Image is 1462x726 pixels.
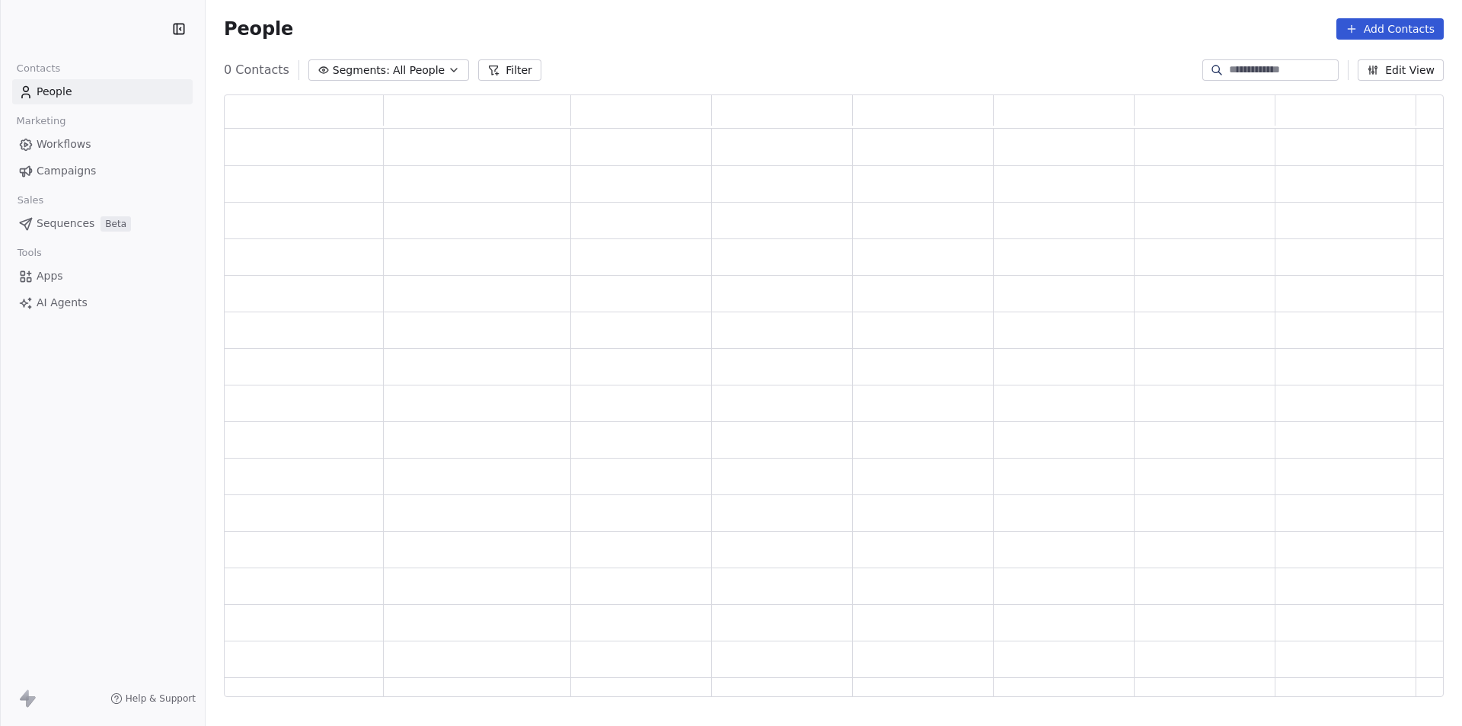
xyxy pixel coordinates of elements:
span: People [37,84,72,100]
span: All People [393,62,445,78]
a: SequencesBeta [12,211,193,236]
a: People [12,79,193,104]
span: Help & Support [126,692,196,705]
span: Tools [11,241,48,264]
a: Apps [12,264,193,289]
span: Campaigns [37,163,96,179]
a: AI Agents [12,290,193,315]
span: Apps [37,268,63,284]
a: Workflows [12,132,193,157]
span: Beta [101,216,131,232]
span: Contacts [10,57,67,80]
span: Workflows [37,136,91,152]
a: Campaigns [12,158,193,184]
button: Add Contacts [1336,18,1444,40]
span: Sales [11,189,50,212]
button: Filter [478,59,541,81]
span: Segments: [333,62,390,78]
span: 0 Contacts [224,61,289,79]
button: Edit View [1358,59,1444,81]
span: Marketing [10,110,72,133]
a: Help & Support [110,692,196,705]
span: Sequences [37,216,94,232]
span: People [224,18,293,40]
span: AI Agents [37,295,88,311]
